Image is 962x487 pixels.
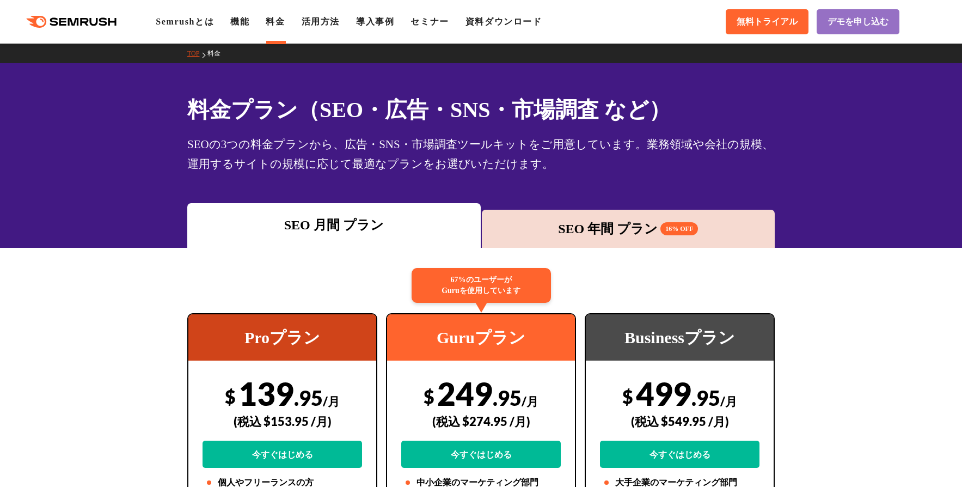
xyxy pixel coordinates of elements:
[828,16,889,28] span: デモを申し込む
[410,17,449,26] a: セミナー
[294,385,323,410] span: .95
[203,374,362,468] div: 139
[187,94,775,126] h1: 料金プラン（SEO・広告・SNS・市場調査 など）
[207,50,229,57] a: 料金
[187,135,775,174] div: SEOの3つの料金プランから、広告・SNS・市場調査ツールキットをご用意しています。業務領域や会社の規模、運用するサイトの規模に応じて最適なプランをお選びいただけます。
[817,9,899,34] a: デモを申し込む
[493,385,522,410] span: .95
[487,219,770,239] div: SEO 年間 プラン
[465,17,542,26] a: 資料ダウンロード
[266,17,285,26] a: 料金
[193,215,475,235] div: SEO 月間 プラン
[600,374,759,468] div: 499
[225,385,236,407] span: $
[726,9,808,34] a: 無料トライアル
[691,385,720,410] span: .95
[188,314,376,361] div: Proプラン
[401,402,561,441] div: (税込 $274.95 /月)
[230,17,249,26] a: 機能
[522,394,538,409] span: /月
[660,222,698,235] span: 16% OFF
[720,394,737,409] span: /月
[412,268,551,303] div: 67%のユーザーが Guruを使用しています
[401,441,561,468] a: 今すぐはじめる
[356,17,394,26] a: 導入事例
[401,374,561,468] div: 249
[737,16,798,28] span: 無料トライアル
[600,402,759,441] div: (税込 $549.95 /月)
[622,385,633,407] span: $
[424,385,434,407] span: $
[600,441,759,468] a: 今すぐはじめる
[203,402,362,441] div: (税込 $153.95 /月)
[156,17,214,26] a: Semrushとは
[586,314,774,361] div: Businessプラン
[387,314,575,361] div: Guruプラン
[302,17,340,26] a: 活用方法
[203,441,362,468] a: 今すぐはじめる
[187,50,207,57] a: TOP
[323,394,340,409] span: /月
